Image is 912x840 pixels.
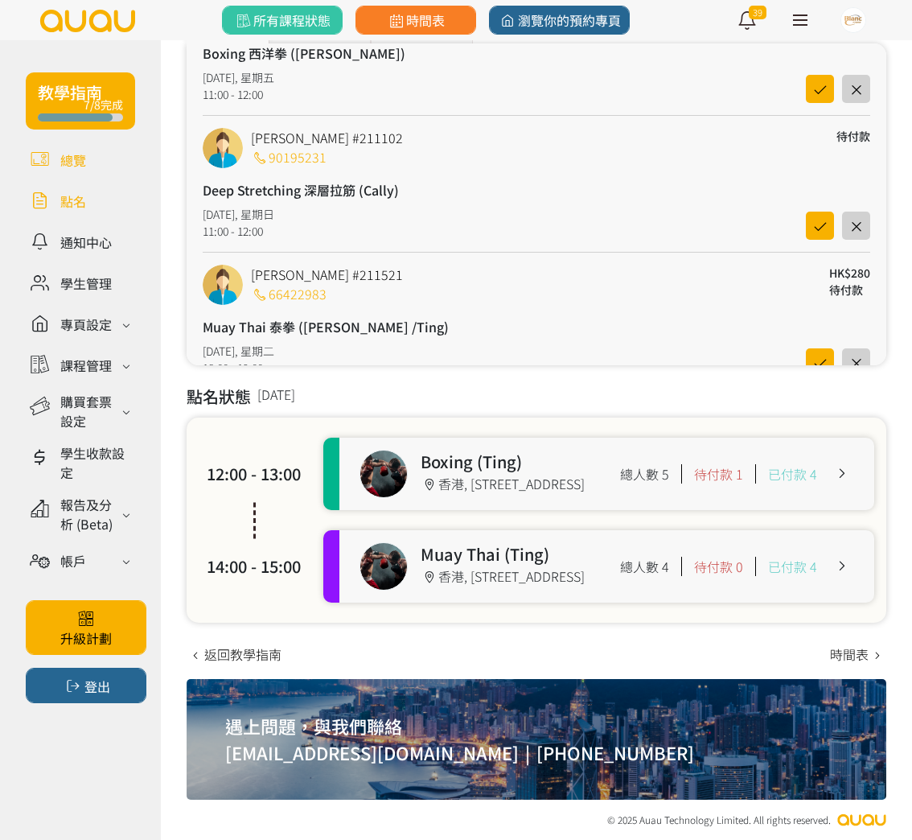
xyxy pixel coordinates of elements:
div: [DATE], 星期五 [203,69,393,86]
h4: Boxing 西洋拳 ([PERSON_NAME]) [203,43,405,63]
a: 時間表 [355,6,476,35]
a: 返回教學指南 [187,644,281,664]
div: [DATE], 星期日 [203,206,387,223]
div: [DATE], 星期二 [203,343,437,360]
div: 專頁設定 [60,315,112,334]
div: 14:00 - 15:00 [207,554,303,579]
div: 購買套票設定 [60,392,117,430]
h4: Deep Stretching 深層拉筋 (Cally) [203,180,399,200]
span: 所有課程狀態 [233,10,331,30]
h2: 遇上問題，與我們聯絡 [225,713,848,739]
img: auau.png [837,813,886,826]
span: 時間表 [386,10,445,30]
a: [PERSON_NAME] #211102 [251,128,403,147]
div: 帳戶 [60,551,86,570]
h4: Muay Thai 泰拳 ([PERSON_NAME] /Ting) [203,317,449,336]
div: 12:00 - 13:00 [207,462,303,486]
a: [PERSON_NAME] #211521 [251,265,403,284]
a: 66422983 [251,284,327,303]
a: 升級計劃 [26,600,146,655]
div: © 2025 Auau Technology Limited. All rights reserved. [607,813,831,827]
div: 報告及分析 (Beta) [60,495,117,533]
div: 課程管理 [60,356,112,375]
div: 待付款 [836,128,870,145]
div: HK$280 [829,265,870,282]
img: logo.svg [39,10,137,32]
button: 登出 [26,668,146,703]
span: [DATE] [257,385,295,418]
a: 90195231 [251,147,327,167]
h3: 點名狀態 [187,385,251,409]
div: 待付款 [829,282,870,299]
a: 時間表 [830,644,886,664]
span: 瀏覽你的預約專頁 [498,10,621,30]
a: 所有課程狀態 [222,6,343,35]
div: 11:00 - 12:00 [203,223,387,240]
div: 18:00 - 19:00 [203,360,437,377]
a: [EMAIL_ADDRESS][DOMAIN_NAME] [225,739,519,766]
a: [PHONE_NUMBER] [536,739,694,766]
div: 11:00 - 12:00 [203,86,393,103]
span: | [525,739,530,766]
a: 瀏覽你的預約專頁 [489,6,630,35]
span: 39 [749,6,766,19]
